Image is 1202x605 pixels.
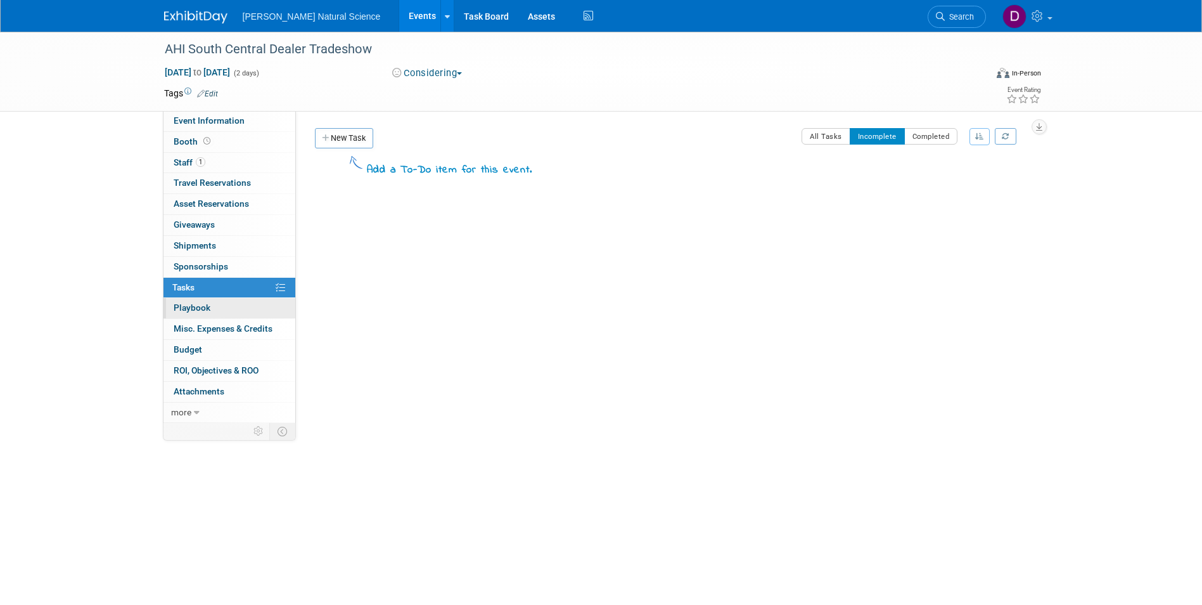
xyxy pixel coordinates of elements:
a: Staff1 [163,153,295,173]
div: Add a To-Do item for this event. [367,163,532,178]
span: Playbook [174,302,210,313]
span: Travel Reservations [174,178,251,188]
a: Booth [163,132,295,152]
img: Format-Inperson.png [997,68,1009,78]
span: (2 days) [233,69,259,77]
td: Personalize Event Tab Strip [248,423,270,439]
a: Search [928,6,986,28]
a: more [163,403,295,423]
a: Asset Reservations [163,194,295,214]
a: Refresh [995,128,1016,145]
span: Booth [174,136,213,146]
a: Giveaways [163,215,295,235]
a: Edit [197,89,218,98]
a: Sponsorships [163,257,295,277]
a: Travel Reservations [163,173,295,193]
img: Dillon Brookshire [1002,4,1026,29]
span: Budget [174,344,202,355]
button: Considering [388,67,467,80]
img: ExhibitDay [164,11,227,23]
span: Staff [174,157,205,167]
span: Attachments [174,386,224,396]
div: In-Person [1011,68,1041,78]
span: Shipments [174,240,216,250]
a: Misc. Expenses & Credits [163,319,295,339]
span: Sponsorships [174,261,228,271]
span: Search [945,12,974,22]
a: ROI, Objectives & ROO [163,361,295,381]
span: [DATE] [DATE] [164,67,231,78]
div: Event Format [911,66,1042,85]
span: Tasks [172,282,195,292]
a: Tasks [163,278,295,298]
span: Event Information [174,115,245,126]
span: Asset Reservations [174,198,249,209]
a: Attachments [163,382,295,402]
a: Playbook [163,298,295,318]
a: New Task [315,128,373,148]
button: Completed [904,128,958,145]
span: Giveaways [174,219,215,230]
span: Booth not reserved yet [201,136,213,146]
span: 1 [196,157,205,167]
span: ROI, Objectives & ROO [174,365,259,375]
a: Event Information [163,111,295,131]
span: to [191,67,203,77]
div: Event Rating [1006,87,1040,93]
button: All Tasks [802,128,850,145]
td: Toggle Event Tabs [269,423,295,439]
a: Shipments [163,236,295,256]
span: [PERSON_NAME] Natural Science [243,11,381,22]
td: Tags [164,87,218,100]
div: AHI South Central Dealer Tradeshow [160,38,967,61]
button: Incomplete [850,128,905,145]
span: more [171,407,191,417]
a: Budget [163,340,295,360]
span: Misc. Expenses & Credits [174,323,272,334]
